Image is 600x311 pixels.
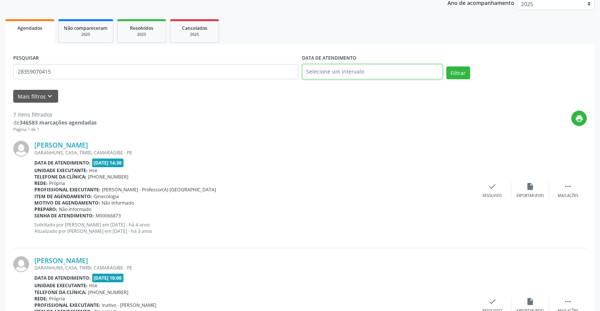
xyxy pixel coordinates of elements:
input: Selecione um intervalo [302,64,443,79]
img: img [13,141,29,157]
span: Não compareceram [64,25,108,31]
i: insert_drive_file [526,297,534,306]
div: 2025 [176,32,213,37]
span: Ginecologia [94,193,119,200]
b: Rede: [34,296,48,302]
b: Data de atendimento: [34,275,91,281]
img: img [13,256,29,272]
button: Filtrar [446,66,470,79]
div: GARANHUNS, CASA, TIMBI, CAMARAGIBE - PE [34,265,474,271]
b: Senha de atendimento: [34,212,94,219]
span: M00066873 [96,212,121,219]
button: Mais filtroskeyboard_arrow_down [13,90,58,103]
span: Hse [89,167,97,174]
span: [PHONE_NUMBER] [88,289,128,296]
p: Solicitado por [PERSON_NAME] em [DATE] - há 4 anos Atualizado por [PERSON_NAME] em [DATE] - há 3 ... [34,222,474,234]
span: Não informado [102,200,134,206]
span: [DATE] 10:00 [92,274,124,282]
i: keyboard_arrow_down [46,92,54,100]
b: Telefone da clínica: [34,174,86,180]
i: check [488,297,497,306]
i: print [575,114,583,123]
b: Preparo: [34,206,57,212]
b: Unidade executante: [34,282,88,289]
a: [PERSON_NAME] [34,256,88,265]
b: Rede: [34,180,48,186]
strong: 346583 marcações agendadas [20,119,97,126]
div: Mais ações [558,193,578,199]
span: Própria [49,296,65,302]
a: [PERSON_NAME] [34,141,88,149]
i:  [564,297,572,306]
div: 2025 [123,32,160,37]
span: [DATE] 14:30 [92,159,124,167]
i: check [488,182,497,191]
i:  [564,182,572,191]
span: Hse [89,282,97,289]
div: Resolvido [483,193,502,199]
span: Resolvidos [130,25,153,31]
b: Unidade executante: [34,167,88,174]
b: Motivo de agendamento: [34,200,100,206]
input: Nome, código do beneficiário ou CPF [13,64,298,79]
b: Profissional executante: [34,186,100,193]
div: GARANHUNS, CASA, TIMBI, CAMARAGIBE - PE [34,149,474,156]
div: Exportar (PDF) [517,193,544,199]
div: Página 1 de 1 [13,126,97,133]
b: Profissional executante: [34,302,100,308]
label: PESQUISAR [13,52,39,64]
span: Inativo - [PERSON_NAME] [102,302,156,308]
span: Própria [49,180,65,186]
span: [PHONE_NUMBER] [88,174,128,180]
span: Não informado [59,206,91,212]
button: print [571,111,587,126]
span: [PERSON_NAME] - Professor(A) [GEOGRAPHIC_DATA] [102,186,216,193]
label: DATA DE ATENDIMENTO [302,52,356,64]
div: 2025 [64,32,108,37]
div: de [13,119,97,126]
span: Cancelados [182,25,207,31]
b: Telefone da clínica: [34,289,86,296]
i: insert_drive_file [526,182,534,191]
div: 7 itens filtrados [13,111,97,119]
span: Agendados [17,25,42,31]
b: Item de agendamento: [34,193,92,200]
b: Data de atendimento: [34,160,91,166]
